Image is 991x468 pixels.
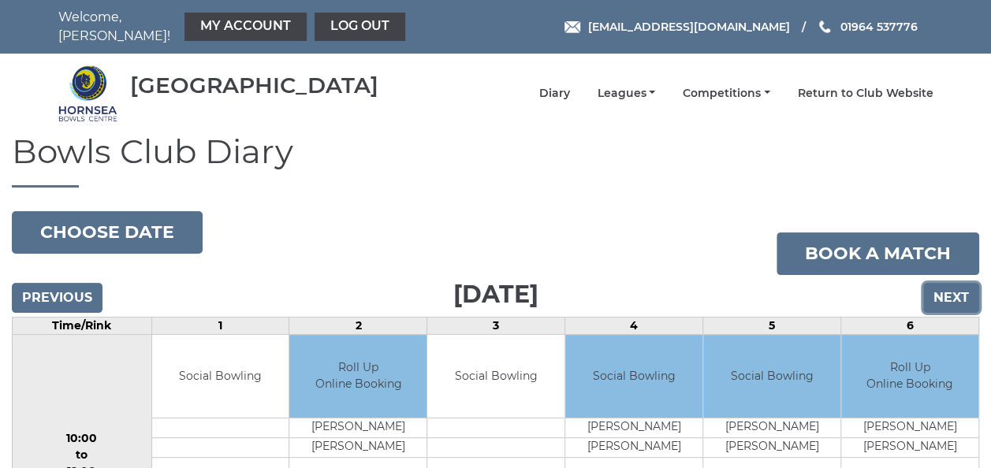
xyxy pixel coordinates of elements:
[703,318,841,335] td: 5
[538,86,569,101] a: Diary
[315,13,405,41] a: Log out
[289,437,427,457] td: [PERSON_NAME]
[12,283,102,313] input: Previous
[703,335,840,418] td: Social Bowling
[565,437,702,457] td: [PERSON_NAME]
[565,318,703,335] td: 4
[151,318,289,335] td: 1
[427,335,564,418] td: Social Bowling
[840,20,917,34] span: 01964 537776
[703,437,840,457] td: [PERSON_NAME]
[587,20,789,34] span: [EMAIL_ADDRESS][DOMAIN_NAME]
[841,418,978,437] td: [PERSON_NAME]
[289,335,427,418] td: Roll Up Online Booking
[597,86,655,101] a: Leagues
[564,18,789,35] a: Email [EMAIL_ADDRESS][DOMAIN_NAME]
[12,211,203,254] button: Choose date
[130,73,378,98] div: [GEOGRAPHIC_DATA]
[289,418,427,437] td: [PERSON_NAME]
[12,133,979,188] h1: Bowls Club Diary
[841,318,979,335] td: 6
[817,18,917,35] a: Phone us 01964 537776
[58,64,117,123] img: Hornsea Bowls Centre
[565,418,702,437] td: [PERSON_NAME]
[13,318,152,335] td: Time/Rink
[798,86,933,101] a: Return to Club Website
[58,8,409,46] nav: Welcome, [PERSON_NAME]!
[703,418,840,437] td: [PERSON_NAME]
[777,232,979,275] a: Book a match
[841,335,978,418] td: Roll Up Online Booking
[564,21,580,33] img: Email
[923,283,979,313] input: Next
[184,13,307,41] a: My Account
[841,437,978,457] td: [PERSON_NAME]
[289,318,427,335] td: 2
[819,20,830,33] img: Phone us
[427,318,565,335] td: 3
[683,86,770,101] a: Competitions
[565,335,702,418] td: Social Bowling
[152,335,289,418] td: Social Bowling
